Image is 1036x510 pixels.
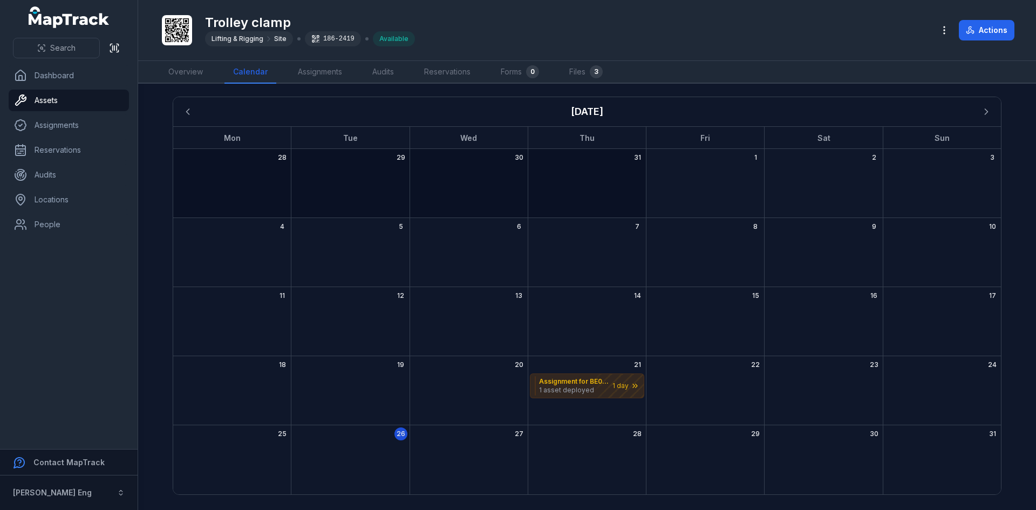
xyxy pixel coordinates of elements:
[9,139,129,161] a: Reservations
[817,133,830,142] strong: Sat
[397,153,405,162] span: 29
[224,133,241,142] strong: Mon
[289,61,351,84] a: Assignments
[278,153,287,162] span: 28
[751,361,760,369] span: 22
[989,291,996,300] span: 17
[173,97,1001,494] div: August 2025
[9,114,129,136] a: Assignments
[515,291,522,300] span: 13
[397,361,404,369] span: 19
[515,361,523,369] span: 20
[224,61,276,84] a: Calendar
[9,214,129,235] a: People
[870,430,878,438] span: 30
[989,222,996,231] span: 10
[517,222,521,231] span: 6
[634,153,641,162] span: 31
[397,430,405,438] span: 26
[872,222,876,231] span: 9
[9,90,129,111] a: Assets
[990,153,994,162] span: 3
[870,361,878,369] span: 23
[305,31,361,46] div: 186-2419
[460,133,477,142] strong: Wed
[571,104,603,119] h3: [DATE]
[205,14,415,31] h1: Trolley clamp
[539,377,611,386] strong: Assignment for BE00605/Rigging Equipment
[415,61,479,84] a: Reservations
[343,133,358,142] strong: Tue
[9,189,129,210] a: Locations
[515,153,523,162] span: 30
[364,61,403,84] a: Audits
[635,222,639,231] span: 7
[753,222,758,231] span: 8
[751,430,760,438] span: 29
[13,488,92,497] strong: [PERSON_NAME] Eng
[561,61,611,84] a: Files3
[580,133,595,142] strong: Thu
[515,430,523,438] span: 27
[274,35,287,43] span: Site
[13,38,100,58] button: Search
[178,101,198,122] button: Previous
[399,222,403,231] span: 5
[280,291,285,300] span: 11
[160,61,212,84] a: Overview
[526,65,539,78] div: 0
[988,361,997,369] span: 24
[989,430,996,438] span: 31
[279,361,286,369] span: 18
[700,133,710,142] strong: Fri
[539,386,611,395] span: 1 asset deployed
[870,291,877,300] span: 16
[959,20,1014,40] button: Actions
[633,430,642,438] span: 28
[634,361,641,369] span: 21
[935,133,950,142] strong: Sun
[530,373,644,398] button: Assignment for BE00605/Rigging Equipment1 asset deployed1 day
[9,65,129,86] a: Dashboard
[590,65,603,78] div: 3
[212,35,263,43] span: Lifting & Rigging
[872,153,876,162] span: 2
[752,291,759,300] span: 15
[754,153,757,162] span: 1
[33,458,105,467] strong: Contact MapTrack
[976,101,997,122] button: Next
[397,291,404,300] span: 12
[373,31,415,46] div: Available
[29,6,110,28] a: MapTrack
[634,291,641,300] span: 14
[9,164,129,186] a: Audits
[492,61,548,84] a: Forms0
[50,43,76,53] span: Search
[280,222,284,231] span: 4
[278,430,287,438] span: 25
